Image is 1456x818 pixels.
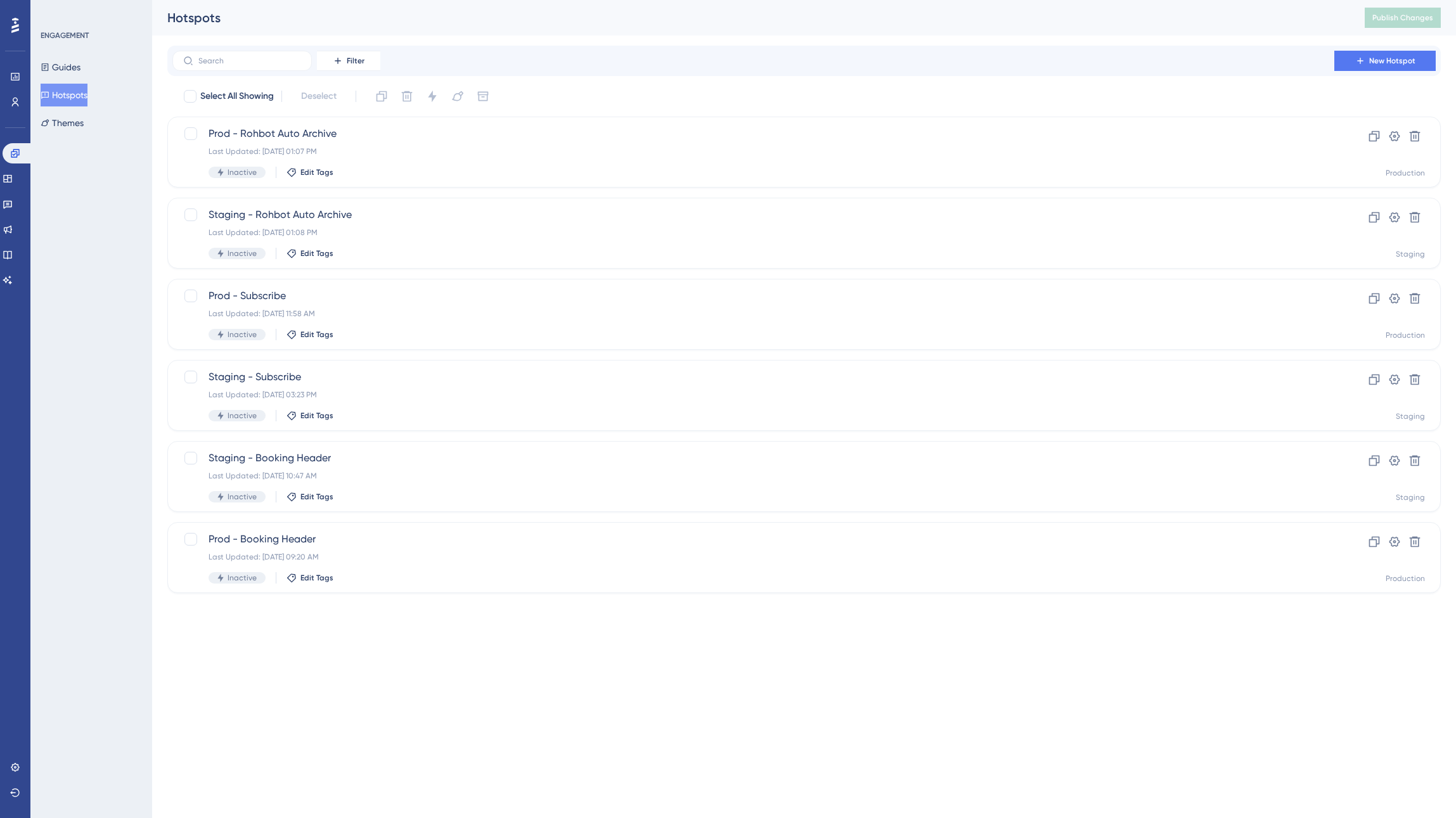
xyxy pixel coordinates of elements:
[41,84,87,106] button: Hotspots
[1396,492,1425,502] div: Staging
[300,492,333,502] span: Edit Tags
[209,309,1298,319] div: Last Updated: [DATE] 11:58 AM
[300,411,333,421] span: Edit Tags
[198,56,301,65] input: Search
[209,552,1298,562] div: Last Updated: [DATE] 09:20 AM
[287,573,333,583] button: Edit Tags
[1386,573,1425,584] div: Production
[209,471,1298,481] div: Last Updated: [DATE] 10:47 AM
[228,167,257,177] span: Inactive
[301,89,337,104] span: Deselect
[300,573,333,583] span: Edit Tags
[300,167,333,177] span: Edit Tags
[1396,411,1425,421] div: Staging
[41,30,89,41] div: ENGAGEMENT
[1334,51,1436,71] button: New Hotspot
[228,411,257,421] span: Inactive
[300,248,333,259] span: Edit Tags
[41,112,84,134] button: Themes
[209,227,1298,238] div: Last Updated: [DATE] 01:08 PM
[300,329,333,340] span: Edit Tags
[287,329,333,340] button: Edit Tags
[228,492,257,502] span: Inactive
[228,248,257,259] span: Inactive
[228,573,257,583] span: Inactive
[287,411,333,421] button: Edit Tags
[290,85,348,108] button: Deselect
[209,126,1298,141] span: Prod - Rohbot Auto Archive
[209,532,1298,547] span: Prod - Booking Header
[1386,330,1425,340] div: Production
[1365,8,1441,28] button: Publish Changes
[1369,56,1415,66] span: New Hotspot
[41,56,81,79] button: Guides
[228,329,257,340] span: Inactive
[287,248,333,259] button: Edit Tags
[209,146,1298,157] div: Last Updated: [DATE] 01:07 PM
[1372,13,1433,23] span: Publish Changes
[209,207,1298,222] span: Staging - Rohbot Auto Archive
[209,451,1298,466] span: Staging - Booking Header
[347,56,364,66] span: Filter
[200,89,274,104] span: Select All Showing
[287,492,333,502] button: Edit Tags
[209,288,1298,304] span: Prod - Subscribe
[1386,168,1425,178] div: Production
[317,51,380,71] button: Filter
[167,9,1333,27] div: Hotspots
[209,390,1298,400] div: Last Updated: [DATE] 03:23 PM
[1396,249,1425,259] div: Staging
[287,167,333,177] button: Edit Tags
[209,369,1298,385] span: Staging - Subscribe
